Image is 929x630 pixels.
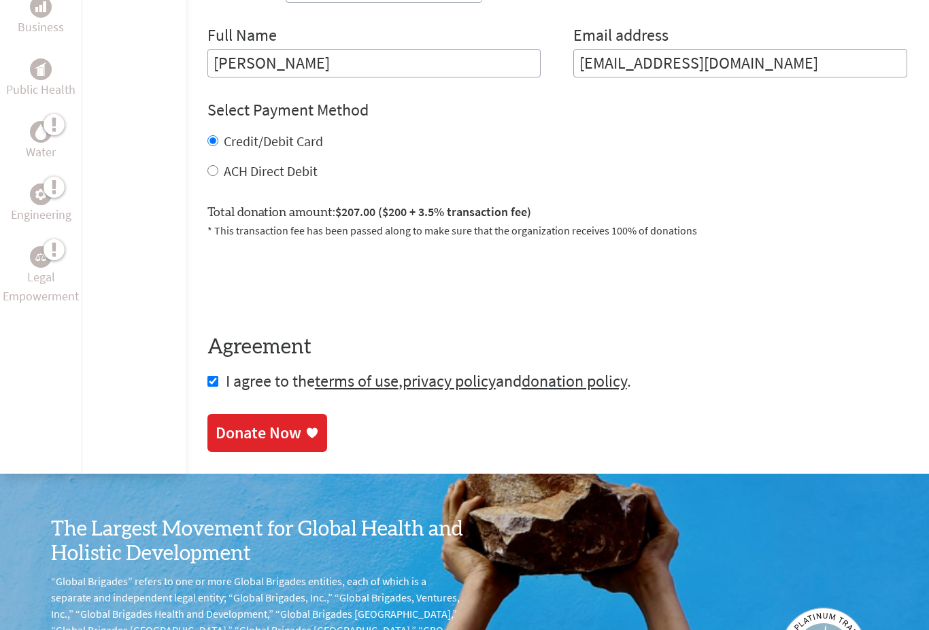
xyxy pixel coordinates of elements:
[315,371,399,392] a: terms of use
[224,163,318,180] label: ACH Direct Debit
[35,125,46,141] img: Water
[11,206,71,225] p: Engineering
[18,18,64,37] p: Business
[573,50,907,78] input: Your Email
[35,253,46,262] img: Legal Empowerment
[3,247,79,307] a: Legal EmpowermentLegal Empowerment
[573,25,669,50] label: Email address
[403,371,496,392] a: privacy policy
[35,63,46,77] img: Public Health
[522,371,627,392] a: donation policy
[335,205,531,220] span: $207.00 ($200 + 3.5% transaction fee)
[30,247,52,268] div: Legal Empowerment
[30,184,52,206] div: Engineering
[3,268,79,307] p: Legal Empowerment
[207,100,907,122] h4: Select Payment Method
[207,50,541,78] input: Enter Full Name
[207,203,531,223] label: Total donation amount:
[207,256,414,309] iframe: reCAPTCHA
[207,336,907,360] h4: Agreement
[6,81,75,100] p: Public Health
[207,415,327,453] a: Donate Now
[30,59,52,81] div: Public Health
[224,133,323,150] label: Credit/Debit Card
[26,143,56,162] p: Water
[207,25,277,50] label: Full Name
[30,122,52,143] div: Water
[35,2,46,13] img: Business
[6,59,75,100] a: Public HealthPublic Health
[51,518,464,567] h3: The Largest Movement for Global Health and Holistic Development
[226,371,631,392] span: I agree to the , and .
[207,223,907,239] p: * This transaction fee has been passed along to make sure that the organization receives 100% of ...
[216,423,301,444] div: Donate Now
[35,190,46,200] img: Engineering
[11,184,71,225] a: EngineeringEngineering
[26,122,56,162] a: WaterWater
